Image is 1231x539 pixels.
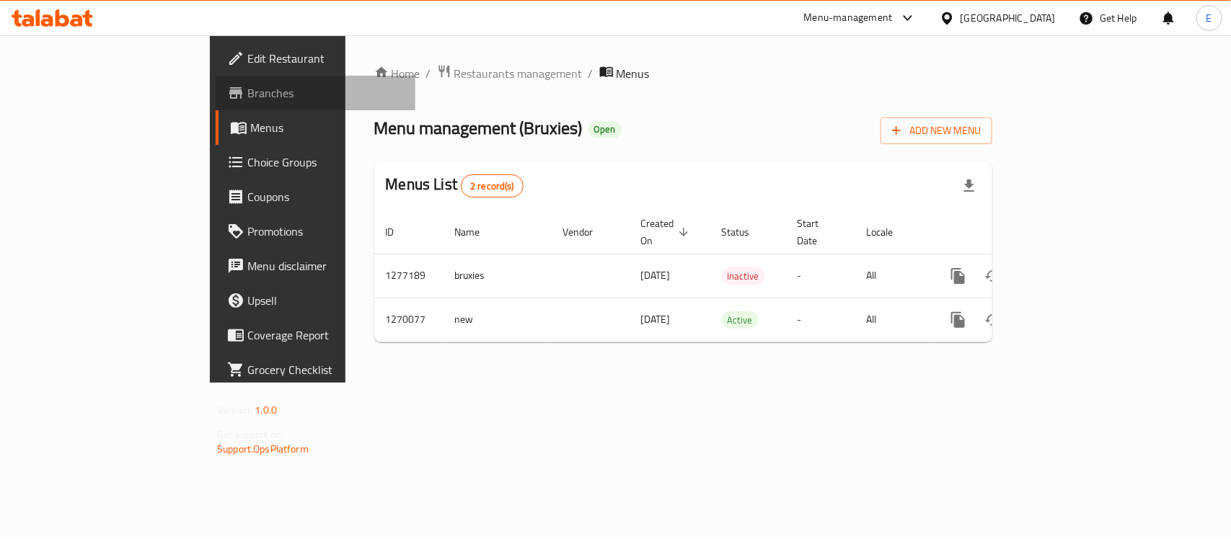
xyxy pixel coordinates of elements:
[216,41,415,76] a: Edit Restaurant
[722,312,759,329] span: Active
[437,64,583,83] a: Restaurants management
[798,215,838,249] span: Start Date
[930,210,1091,254] th: Actions
[941,303,976,337] button: more
[217,401,252,419] span: Version:
[247,188,404,205] span: Coupons
[216,318,415,352] a: Coverage Report
[250,119,404,136] span: Menus
[786,298,855,342] td: -
[722,268,765,285] span: Inactive
[641,310,671,329] span: [DATE]
[386,174,524,197] h2: Menus List
[588,123,622,135] span: Open
[444,298,552,342] td: new
[855,298,930,342] td: All
[976,303,1010,337] button: Change Status
[454,65,583,82] span: Restaurants management
[976,259,1010,293] button: Change Status
[374,112,583,144] span: Menu management ( Bruxies )
[1206,10,1212,26] span: E
[216,249,415,283] a: Menu disclaimer
[588,121,622,138] div: Open
[247,292,404,309] span: Upsell
[374,64,992,83] nav: breadcrumb
[216,283,415,318] a: Upsell
[216,352,415,387] a: Grocery Checklist
[444,254,552,298] td: bruxies
[216,76,415,110] a: Branches
[247,153,404,171] span: Choice Groups
[641,266,671,285] span: [DATE]
[216,145,415,179] a: Choice Groups
[247,223,404,240] span: Promotions
[867,223,912,241] span: Locale
[247,326,404,344] span: Coverage Report
[426,65,431,82] li: /
[455,223,499,241] span: Name
[804,9,893,27] div: Menu-management
[961,10,1056,26] div: [GEOGRAPHIC_DATA]
[641,215,693,249] span: Created On
[462,179,523,193] span: 2 record(s)
[216,179,415,214] a: Coupons
[892,122,981,140] span: Add New Menu
[374,210,1091,342] table: enhanced table
[952,169,987,203] div: Export file
[617,65,650,82] span: Menus
[247,361,404,378] span: Grocery Checklist
[386,223,413,241] span: ID
[247,257,404,275] span: Menu disclaimer
[588,65,594,82] li: /
[216,110,415,145] a: Menus
[881,117,992,144] button: Add New Menu
[941,259,976,293] button: more
[461,174,524,197] div: Total records count
[217,425,283,444] span: Get support on:
[217,440,309,458] a: Support.OpsPlatform
[855,254,930,298] td: All
[216,214,415,249] a: Promotions
[786,254,855,298] td: -
[255,401,277,419] span: 1.0.0
[563,223,612,241] span: Vendor
[247,84,404,102] span: Branches
[722,223,769,241] span: Status
[247,50,404,67] span: Edit Restaurant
